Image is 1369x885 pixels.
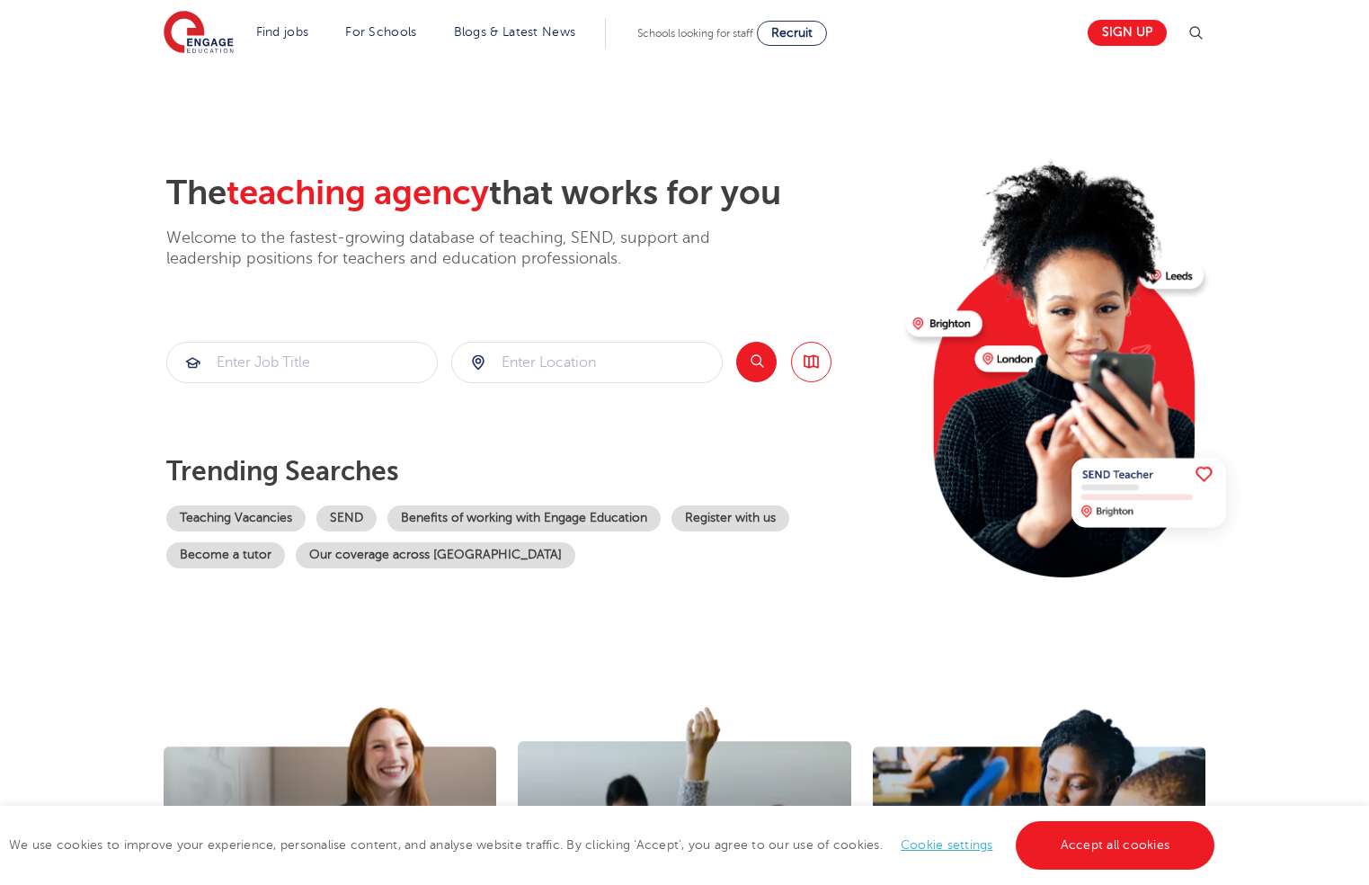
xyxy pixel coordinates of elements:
a: Our coverage across [GEOGRAPHIC_DATA] [296,542,575,568]
div: Submit [166,342,438,383]
input: Submit [167,343,437,382]
input: Submit [452,343,722,382]
a: Accept all cookies [1016,821,1215,870]
p: Welcome to the fastest-growing database of teaching, SEND, support and leadership positions for t... [166,228,760,270]
div: Submit [451,342,723,383]
button: Search [736,342,777,382]
a: Cookie settings [901,838,993,852]
a: Blogs & Latest News [454,25,576,39]
a: SEND [316,505,377,532]
span: teaching agency [227,174,489,212]
a: Teaching Vacancies [166,505,306,532]
a: Sign up [1088,20,1167,46]
a: Become a tutor [166,542,285,568]
img: Engage Education [164,11,234,56]
a: For Schools [345,25,416,39]
a: Register with us [671,505,789,532]
a: Find jobs [256,25,309,39]
span: Schools looking for staff [637,27,753,40]
p: Trending searches [166,455,892,487]
span: Recruit [771,26,813,40]
a: Benefits of working with Engage Education [387,505,661,532]
a: Recruit [757,21,827,46]
span: We use cookies to improve your experience, personalise content, and analyse website traffic. By c... [9,838,1219,852]
h2: The that works for you [166,173,892,214]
